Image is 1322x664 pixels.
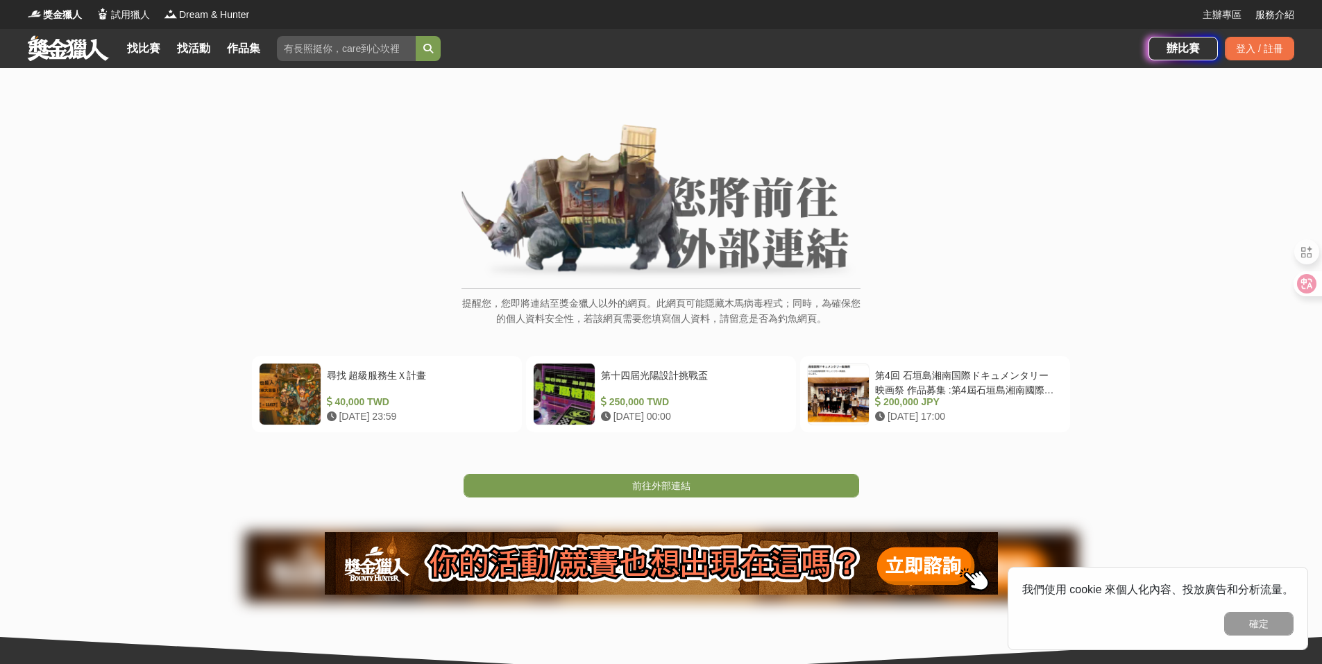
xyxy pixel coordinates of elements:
[875,409,1058,424] div: [DATE] 17:00
[121,39,166,58] a: 找比賽
[875,395,1058,409] div: 200,000 JPY
[464,474,859,497] a: 前往外部連結
[252,356,522,432] a: 尋找 超級服務生Ｘ計畫 40,000 TWD [DATE] 23:59
[43,8,82,22] span: 獎金獵人
[526,356,796,432] a: 第十四屆光陽設計挑戰盃 250,000 TWD [DATE] 00:00
[1203,8,1242,22] a: 主辦專區
[1255,8,1294,22] a: 服務介紹
[171,39,216,58] a: 找活動
[800,356,1070,432] a: 第4回 石垣島湘南国際ドキュメンタリー映画祭 作品募集 :第4屆石垣島湘南國際紀錄片電影節作品徵集 200,000 JPY [DATE] 17:00
[461,124,861,281] img: External Link Banner
[96,8,150,22] a: Logo試用獵人
[1022,584,1294,595] span: 我們使用 cookie 來個人化內容、投放廣告和分析流量。
[96,7,110,21] img: Logo
[875,368,1058,395] div: 第4回 石垣島湘南国際ドキュメンタリー映画祭 作品募集 :第4屆石垣島湘南國際紀錄片電影節作品徵集
[601,395,783,409] div: 250,000 TWD
[327,368,509,395] div: 尋找 超級服務生Ｘ計畫
[461,296,861,341] p: 提醒您，您即將連結至獎金獵人以外的網頁。此網頁可能隱藏木馬病毒程式；同時，為確保您的個人資料安全性，若該網頁需要您填寫個人資料，請留意是否為釣魚網頁。
[632,480,690,491] span: 前往外部連結
[221,39,266,58] a: 作品集
[164,7,178,21] img: Logo
[1225,37,1294,60] div: 登入 / 註冊
[179,8,249,22] span: Dream & Hunter
[111,8,150,22] span: 試用獵人
[327,409,509,424] div: [DATE] 23:59
[601,409,783,424] div: [DATE] 00:00
[28,8,82,22] a: Logo獎金獵人
[601,368,783,395] div: 第十四屆光陽設計挑戰盃
[1149,37,1218,60] a: 辦比賽
[277,36,416,61] input: 有長照挺你，care到心坎裡！青春出手，拍出照顧 影音徵件活動
[1224,612,1294,636] button: 確定
[325,532,998,595] img: 905fc34d-8193-4fb2-a793-270a69788fd0.png
[327,395,509,409] div: 40,000 TWD
[28,7,42,21] img: Logo
[164,8,249,22] a: LogoDream & Hunter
